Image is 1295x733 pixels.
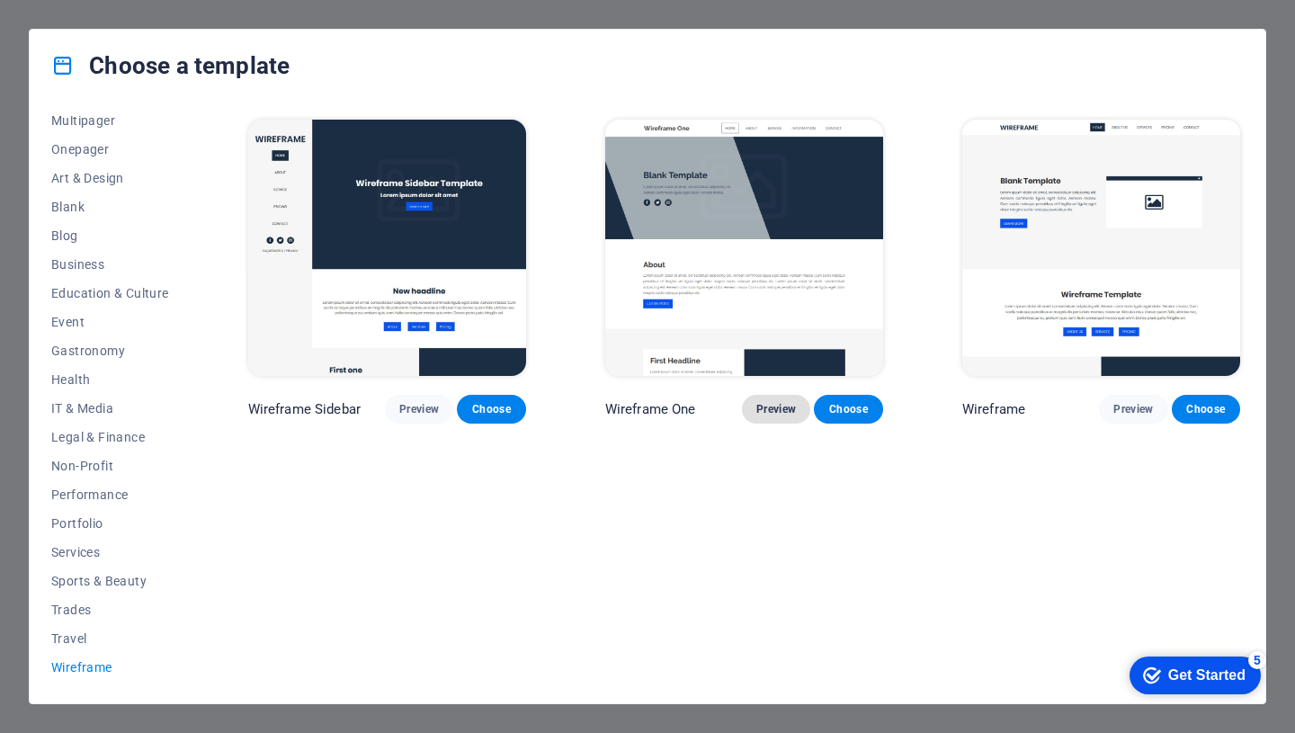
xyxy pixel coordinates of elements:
span: Services [51,545,169,559]
span: Performance [51,487,169,502]
button: Gastronomy [51,336,169,365]
button: Blog [51,221,169,250]
button: Education & Culture [51,279,169,308]
button: Preview [742,395,810,424]
button: Services [51,538,169,567]
div: Get Started 5 items remaining, 0% complete [14,9,146,47]
button: Choose [457,395,525,424]
button: Performance [51,480,169,509]
div: Get Started [53,20,130,36]
button: Preview [385,395,453,424]
span: Travel [51,631,169,646]
button: Wireframe [51,653,169,682]
span: Multipager [51,113,169,128]
span: Onepager [51,142,169,156]
button: Choose [1172,395,1240,424]
span: Business [51,257,169,272]
span: Event [51,315,169,329]
span: Preview [1113,402,1153,416]
span: Preview [756,402,796,416]
button: Sports & Beauty [51,567,169,595]
span: Choose [828,402,868,416]
button: Health [51,365,169,394]
p: Wireframe One [605,400,696,418]
span: Health [51,372,169,387]
button: Blank [51,192,169,221]
button: Event [51,308,169,336]
span: Art & Design [51,171,169,185]
img: Wireframe [962,120,1240,376]
span: Preview [399,402,439,416]
span: Trades [51,603,169,617]
button: Business [51,250,169,279]
img: Wireframe Sidebar [248,120,526,376]
button: Legal & Finance [51,423,169,451]
button: Multipager [51,106,169,135]
span: Portfolio [51,516,169,531]
span: Gastronomy [51,344,169,358]
button: Onepager [51,135,169,164]
p: Wireframe [962,400,1025,418]
span: Blog [51,228,169,243]
div: 5 [133,4,151,22]
button: Preview [1099,395,1167,424]
button: Art & Design [51,164,169,192]
button: Non-Profit [51,451,169,480]
button: Travel [51,624,169,653]
span: IT & Media [51,401,169,416]
button: Choose [814,395,882,424]
span: Wireframe [51,660,169,675]
span: Education & Culture [51,286,169,300]
img: Wireframe One [605,120,883,376]
span: Blank [51,200,169,214]
span: Choose [1186,402,1226,416]
p: Wireframe Sidebar [248,400,361,418]
button: Portfolio [51,509,169,538]
span: Sports & Beauty [51,574,169,588]
span: Choose [471,402,511,416]
h4: Choose a template [51,51,290,80]
button: Trades [51,595,169,624]
span: Legal & Finance [51,430,169,444]
button: IT & Media [51,394,169,423]
span: Non-Profit [51,459,169,473]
